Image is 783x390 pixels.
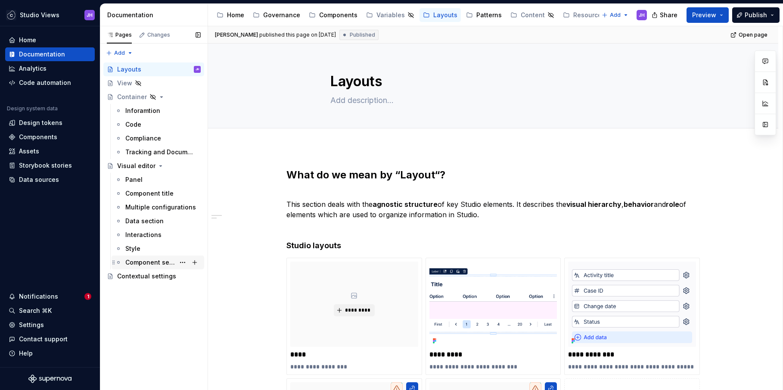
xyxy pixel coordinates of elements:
div: Pages [107,31,132,38]
div: Contact support [19,335,68,343]
a: Style [112,242,204,256]
div: Notifications [19,292,58,301]
div: Assets [19,147,39,156]
span: 1 [84,293,91,300]
button: Notifications1 [5,290,95,303]
a: Component title [112,187,204,200]
span: Published [350,31,375,38]
strong: agnostic structure [373,200,438,209]
h2: What do we mean by “Layout“? [286,168,700,182]
a: Storybook stories [5,159,95,172]
div: Home [227,11,244,19]
p: This section deals with the of key Studio elements. It describes the , and of elements which are ... [286,189,700,230]
div: published this page on [DATE] [259,31,336,38]
a: Contextual settings [103,269,204,283]
div: Compliance [125,134,161,143]
strong: role [666,200,679,209]
a: Governance [249,8,304,22]
a: Panel [112,173,204,187]
div: Design system data [7,105,58,112]
div: Documentation [19,50,65,59]
div: Settings [19,321,44,329]
span: Add [114,50,125,56]
div: Content [521,11,545,19]
div: Resources [573,11,605,19]
div: Changes [147,31,170,38]
div: Multiple configurations [125,203,196,212]
a: LayoutsJH [103,62,204,76]
div: Home [19,36,36,44]
strong: behavior [624,200,654,209]
svg: Supernova Logo [28,374,71,383]
div: Page tree [103,62,204,283]
span: Preview [692,11,716,19]
span: Open page [739,31,767,38]
div: Studio Views [20,11,59,19]
div: Layouts [117,65,141,74]
div: Components [319,11,357,19]
div: Visual editor [117,162,155,170]
div: Documentation [107,11,204,19]
a: Compliance [112,131,204,145]
a: Components [5,130,95,144]
div: Component title [125,189,174,198]
a: Layouts [419,8,461,22]
span: Share [660,11,677,19]
a: Variables [363,8,418,22]
div: Tracking and Documentation [125,148,196,156]
h4: Studio layouts [286,240,700,251]
span: [PERSON_NAME] [215,31,258,38]
button: Help [5,346,95,360]
a: Interactions [112,228,204,242]
a: Code automation [5,76,95,90]
div: JH [196,65,199,74]
button: Search ⌘K [5,304,95,318]
textarea: Layouts [329,71,654,92]
img: 89391e35-317b-49b2-97fb-30a32f6a639a.png [429,262,557,347]
a: Home [5,33,95,47]
a: Multiple configurations [112,200,204,214]
button: Add [599,9,631,21]
div: Design tokens [19,119,62,127]
a: Home [213,8,248,22]
button: Studio ViewsJH [2,6,98,24]
a: Component selector [112,256,204,269]
div: Component selector [125,258,175,267]
div: Storybook stories [19,161,72,170]
div: JH [639,12,645,19]
a: View [103,76,204,90]
button: Add [103,47,136,59]
button: Contact support [5,332,95,346]
div: Help [19,349,33,358]
img: 32d65301-c4c6-4c0b-8630-db8c95ae78ba.png [568,262,696,347]
a: Code [112,118,204,131]
a: Components [305,8,361,22]
div: Panel [125,175,143,184]
div: Analytics [19,64,47,73]
div: Page tree [213,6,597,24]
div: Data sources [19,175,59,184]
div: Style [125,244,140,253]
a: Patterns [463,8,505,22]
a: Resources [559,8,618,22]
img: f5634f2a-3c0d-4c0b-9dc3-3862a3e014c7.png [6,10,16,20]
a: Documentation [5,47,95,61]
div: Interactions [125,231,162,239]
div: Container [117,93,147,101]
div: Components [19,133,57,141]
div: Patterns [476,11,502,19]
span: Add [610,12,621,19]
a: Tracking and Documentation [112,145,204,159]
a: Design tokens [5,116,95,130]
a: Settings [5,318,95,332]
div: Variables [376,11,405,19]
strong: visual hierarchy [566,200,621,209]
div: JH [87,12,93,19]
div: Layouts [433,11,457,19]
button: Publish [732,7,780,23]
div: Inforamtion [125,106,160,115]
a: Visual editor [103,159,204,173]
a: Data section [112,214,204,228]
button: Preview [687,7,729,23]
